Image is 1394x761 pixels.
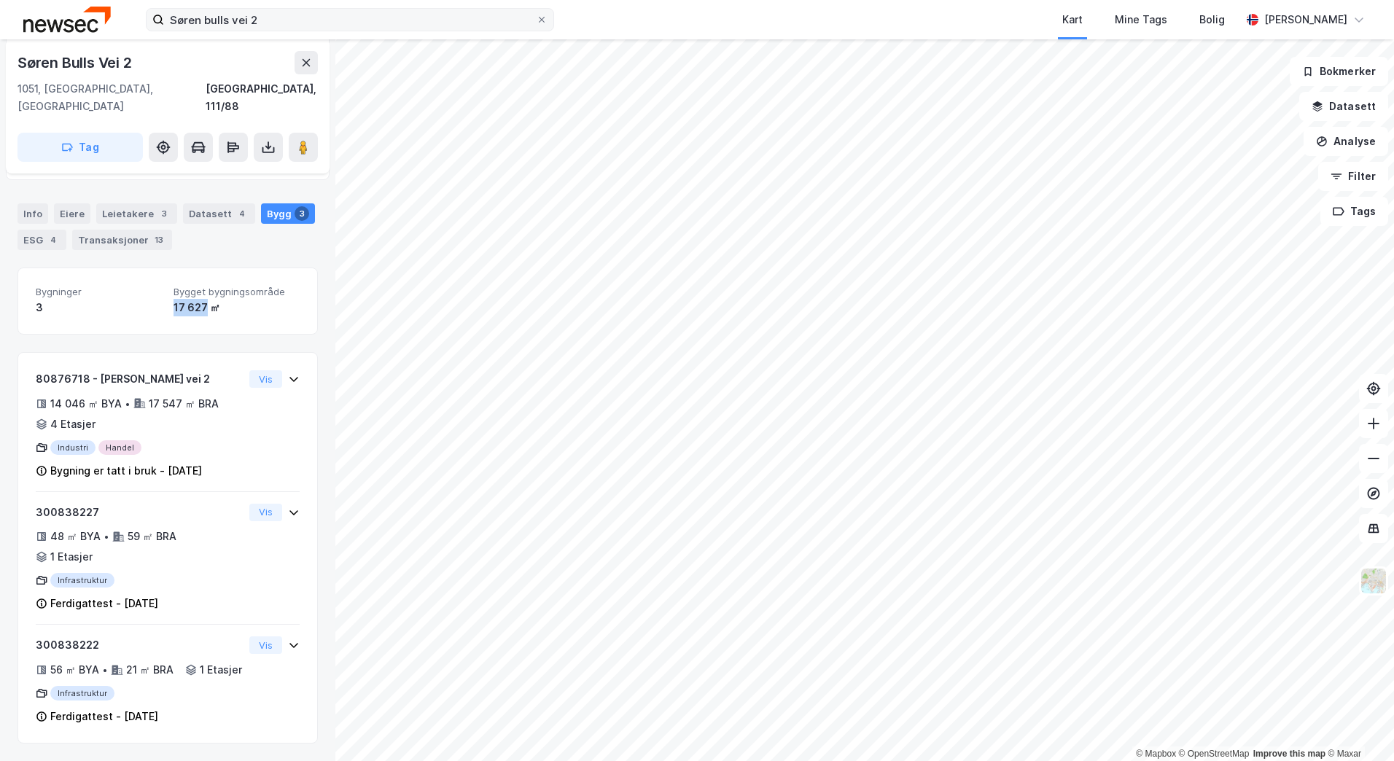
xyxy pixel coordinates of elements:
div: 4 Etasjer [50,415,96,433]
a: Mapbox [1136,749,1176,759]
div: 3 [295,206,309,221]
div: Kontrollprogram for chat [1321,691,1394,761]
div: 300838227 [36,504,244,521]
span: Bygget bygningsområde [174,286,300,298]
button: Vis [249,370,282,388]
button: Vis [249,636,282,654]
div: Bolig [1199,11,1225,28]
button: Analyse [1304,127,1388,156]
img: newsec-logo.f6e21ccffca1b3a03d2d.png [23,7,111,32]
span: Bygninger [36,286,162,298]
div: • [104,531,109,542]
div: ESG [17,230,66,250]
div: 300838222 [36,636,244,654]
div: [GEOGRAPHIC_DATA], 111/88 [206,80,318,115]
div: • [102,664,108,676]
div: Eiere [54,203,90,224]
div: Bygg [261,203,315,224]
button: Filter [1318,162,1388,191]
div: Leietakere [96,203,177,224]
div: Datasett [183,203,255,224]
div: • [125,398,131,410]
div: Info [17,203,48,224]
iframe: Chat Widget [1321,691,1394,761]
div: Søren Bulls Vei 2 [17,51,135,74]
button: Bokmerker [1290,57,1388,86]
div: 1051, [GEOGRAPHIC_DATA], [GEOGRAPHIC_DATA] [17,80,206,115]
div: 56 ㎡ BYA [50,661,99,679]
div: Ferdigattest - [DATE] [50,708,158,725]
a: Improve this map [1253,749,1325,759]
div: 48 ㎡ BYA [50,528,101,545]
div: 1 Etasjer [50,548,93,566]
div: [PERSON_NAME] [1264,11,1347,28]
input: Søk på adresse, matrikkel, gårdeiere, leietakere eller personer [164,9,536,31]
button: Datasett [1299,92,1388,121]
div: 17 627 ㎡ [174,299,300,316]
img: Z [1360,567,1387,595]
a: OpenStreetMap [1179,749,1250,759]
div: 3 [157,206,171,221]
div: 21 ㎡ BRA [126,661,174,679]
div: 4 [235,206,249,221]
button: Tag [17,133,143,162]
div: 1 Etasjer [200,661,242,679]
div: Bygning er tatt i bruk - [DATE] [50,462,202,480]
div: Ferdigattest - [DATE] [50,595,158,612]
div: 59 ㎡ BRA [128,528,176,545]
div: Kart [1062,11,1083,28]
div: Mine Tags [1115,11,1167,28]
div: 3 [36,299,162,316]
button: Vis [249,504,282,521]
div: 13 [152,233,166,247]
div: 80876718 - [PERSON_NAME] vei 2 [36,370,244,388]
div: 14 046 ㎡ BYA [50,395,122,413]
button: Tags [1320,197,1388,226]
div: Transaksjoner [72,230,172,250]
div: 4 [46,233,61,247]
div: 17 547 ㎡ BRA [149,395,219,413]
